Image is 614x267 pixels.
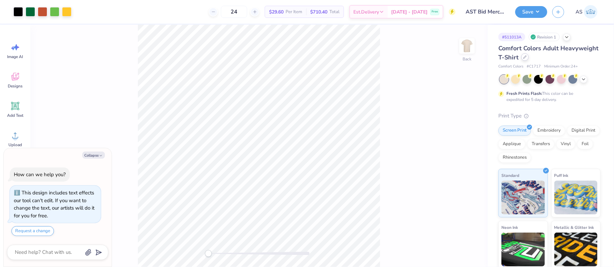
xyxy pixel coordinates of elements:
div: Transfers [527,139,554,149]
span: # C1717 [527,64,541,70]
span: Total [329,8,340,16]
span: $710.40 [310,8,327,16]
div: Screen Print [498,126,531,136]
span: Image AI [7,54,23,59]
span: Comfort Colors [498,64,523,70]
span: Neon Ink [501,224,518,231]
span: Upload [8,142,22,148]
img: Back [460,39,474,53]
span: AS [576,8,582,16]
span: Minimum Order: 24 + [544,64,578,70]
div: Vinyl [556,139,575,149]
button: Request a change [11,226,54,236]
img: Metallic & Glitter Ink [554,233,598,266]
div: Revision 1 [529,33,560,41]
div: Accessibility label [205,250,212,257]
div: Foil [577,139,593,149]
img: Neon Ink [501,233,545,266]
span: Per Item [286,8,302,16]
strong: Fresh Prints Flash: [506,91,542,96]
a: AS [573,5,601,19]
div: Back [463,56,471,62]
div: Rhinestones [498,153,531,163]
div: Print Type [498,112,601,120]
button: Save [515,6,547,18]
div: Digital Print [567,126,600,136]
div: # 511013A [498,33,525,41]
span: Est. Delivery [353,8,379,16]
span: Puff Ink [554,172,568,179]
img: Puff Ink [554,181,598,214]
span: [DATE] - [DATE] [391,8,428,16]
div: How can we help you? [14,171,66,178]
div: Embroidery [533,126,565,136]
div: This design includes text effects our tool can't edit. If you want to change the text, our artist... [14,189,94,219]
input: – – [221,6,247,18]
span: Metallic & Glitter Ink [554,224,594,231]
img: Standard [501,181,545,214]
span: Standard [501,172,519,179]
img: Akshay Singh [584,5,597,19]
span: Add Text [7,113,23,118]
button: Collapse [82,152,105,159]
span: Comfort Colors Adult Heavyweight T-Shirt [498,44,598,61]
span: Designs [8,83,23,89]
input: Untitled Design [461,5,510,19]
span: Free [432,9,438,14]
div: This color can be expedited for 5 day delivery. [506,90,589,103]
span: $29.60 [269,8,284,16]
div: Applique [498,139,525,149]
